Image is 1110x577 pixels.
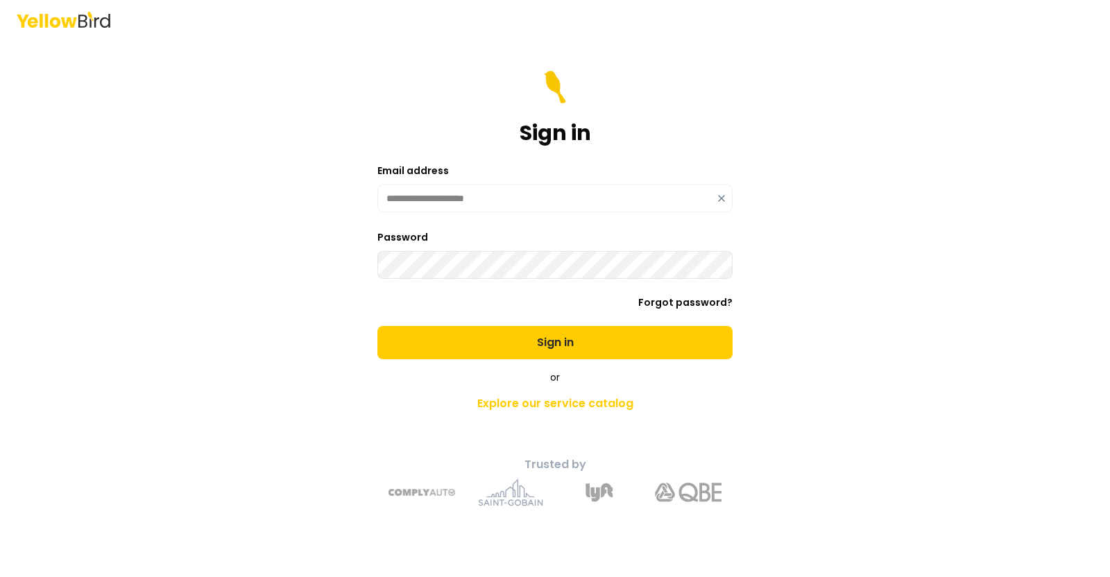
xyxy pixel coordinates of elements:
[377,164,449,178] label: Email address
[377,326,733,359] button: Sign in
[311,456,799,473] p: Trusted by
[377,230,428,244] label: Password
[550,370,560,384] span: or
[311,390,799,417] a: Explore our service catalog
[520,121,591,146] h1: Sign in
[638,295,733,309] a: Forgot password?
